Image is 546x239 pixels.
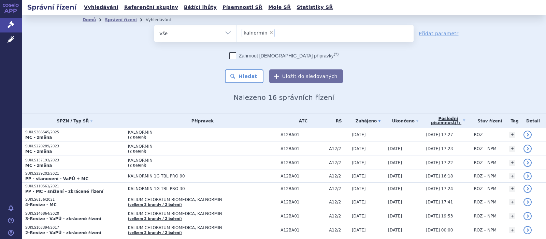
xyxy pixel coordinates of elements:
[426,160,453,165] span: [DATE] 17:22
[474,228,497,233] span: ROZ – NPM
[474,160,497,165] span: ROZ – NPM
[352,214,366,218] span: [DATE]
[474,174,497,178] span: ROZ – NPM
[352,160,366,165] span: [DATE]
[388,186,402,191] span: [DATE]
[225,69,263,83] button: Hledat
[509,173,515,179] a: +
[426,174,453,178] span: [DATE] 16:18
[474,214,497,218] span: ROZ – NPM
[426,200,453,204] span: [DATE] 17:41
[128,203,182,207] a: (celkem 2 brandy / 2 balení)
[474,200,497,204] span: ROZ – NPM
[388,174,402,178] span: [DATE]
[25,216,101,221] strong: 3-Revize - VaPÚ - zkrácené řízení
[244,30,268,35] span: kalnormin
[269,30,273,35] span: ×
[125,114,277,128] th: Přípravek
[455,121,460,125] abbr: (?)
[25,171,125,176] p: SUKLS229202/2021
[128,135,146,139] a: (2 balení)
[128,149,146,153] a: (2 balení)
[509,146,515,152] a: +
[25,184,125,189] p: SUKLS110561/2021
[474,146,497,151] span: ROZ – NPM
[25,230,101,235] strong: 2-Revize - VaPÚ - zkrácené řízení
[388,228,402,233] span: [DATE]
[281,186,326,191] span: A12BA01
[329,228,348,233] span: A12/2
[509,132,515,138] a: +
[520,114,546,128] th: Detail
[523,131,532,139] a: detail
[25,144,125,149] p: SUKLS220289/2023
[352,174,366,178] span: [DATE]
[233,93,334,102] span: Nalezeno 16 správních řízení
[25,225,125,230] p: SUKLS103394/2017
[471,114,506,128] th: Stav řízení
[474,132,483,137] span: ROZ
[509,213,515,219] a: +
[281,160,326,165] span: A12BA01
[352,116,385,126] a: Zahájeno
[146,15,180,25] li: Vyhledávání
[128,174,277,178] span: KALNORMIN 1G TBL PRO 90
[25,197,125,202] p: SUKLS6156/2021
[388,146,402,151] span: [DATE]
[329,146,348,151] span: A12/2
[329,132,348,137] span: -
[82,3,120,12] a: Vyhledávání
[352,200,366,204] span: [DATE]
[128,186,277,191] span: KALNORMIN 1G TBL PRO 30
[277,28,281,37] input: kalnormin
[426,228,453,233] span: [DATE] 00:00
[25,130,125,135] p: SUKLS366545/2025
[388,132,389,137] span: -
[326,114,348,128] th: RS
[128,211,277,216] span: KALIUM CHLORATUM BIOMEDICA, KALNORMIN
[388,200,402,204] span: [DATE]
[128,217,182,221] a: (celkem 2 brandy / 2 balení)
[128,225,277,230] span: KALIUM CHLORATUM BIOMEDICA, KALNORMIN
[281,132,326,137] span: A12BA01
[388,116,422,126] a: Ukončeno
[269,69,343,83] button: Uložit do sledovaných
[281,174,326,178] span: A12BA01
[220,3,264,12] a: Písemnosti SŘ
[388,214,402,218] span: [DATE]
[281,214,326,218] span: A12BA01
[352,228,366,233] span: [DATE]
[281,200,326,204] span: A12BA01
[509,160,515,166] a: +
[25,202,57,207] strong: 4-Revize - MC
[388,160,402,165] span: [DATE]
[128,197,277,202] span: KALIUM CHLORATUM BIOMEDICA, KALNORMIN
[128,144,277,149] span: KALNORMIN
[474,186,497,191] span: ROZ – NPM
[25,158,125,163] p: SUKLS137193/2023
[329,214,348,218] span: A12/2
[128,163,146,167] a: (2 balení)
[25,149,52,154] strong: MC - změna
[352,146,366,151] span: [DATE]
[352,186,366,191] span: [DATE]
[83,17,96,22] a: Domů
[22,2,82,12] h2: Správní řízení
[329,186,348,191] span: A12/2
[294,3,335,12] a: Statistiky SŘ
[523,159,532,167] a: detail
[277,114,326,128] th: ATC
[329,160,348,165] span: A12/2
[426,186,453,191] span: [DATE] 17:24
[329,174,348,178] span: A12/2
[509,199,515,205] a: +
[426,214,453,218] span: [DATE] 19:53
[329,200,348,204] span: A12/2
[523,198,532,206] a: detail
[25,189,103,194] strong: PP - MC - snížení - zkrácené řízení
[105,17,137,22] a: Správní řízení
[506,114,520,128] th: Tag
[182,3,219,12] a: Běžící lhůty
[523,172,532,180] a: detail
[523,212,532,220] a: detail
